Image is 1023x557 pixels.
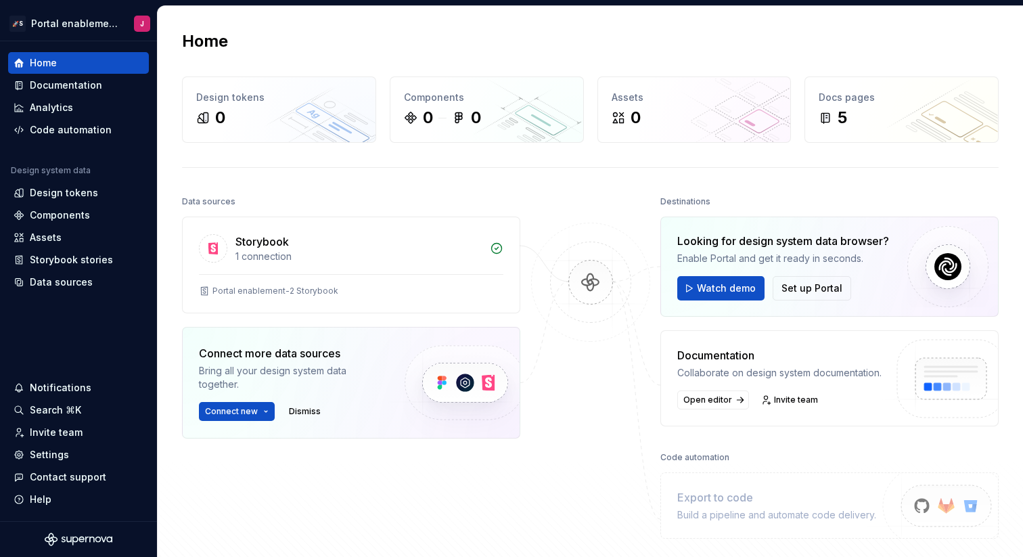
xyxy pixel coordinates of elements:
[205,406,258,417] span: Connect new
[804,76,999,143] a: Docs pages5
[8,119,149,141] a: Code automation
[30,275,93,289] div: Data sources
[30,426,83,439] div: Invite team
[8,204,149,226] a: Components
[8,489,149,510] button: Help
[697,282,756,295] span: Watch demo
[612,91,777,104] div: Assets
[8,74,149,96] a: Documentation
[30,79,102,92] div: Documentation
[8,227,149,248] a: Assets
[819,91,984,104] div: Docs pages
[199,345,382,361] div: Connect more data sources
[631,107,641,129] div: 0
[838,107,847,129] div: 5
[8,399,149,421] button: Search ⌘K
[196,91,362,104] div: Design tokens
[8,444,149,466] a: Settings
[30,403,81,417] div: Search ⌘K
[9,16,26,32] div: 🚀S
[30,470,106,484] div: Contact support
[8,422,149,443] a: Invite team
[289,406,321,417] span: Dismiss
[283,402,327,421] button: Dismiss
[8,271,149,293] a: Data sources
[597,76,792,143] a: Assets0
[677,276,765,300] button: Watch demo
[30,381,91,395] div: Notifications
[660,192,710,211] div: Destinations
[8,249,149,271] a: Storybook stories
[30,253,113,267] div: Storybook stories
[11,165,91,176] div: Design system data
[199,364,382,391] div: Bring all your design system data together.
[677,366,882,380] div: Collaborate on design system documentation.
[31,17,118,30] div: Portal enablement-2
[8,466,149,488] button: Contact support
[677,391,749,409] a: Open editor
[30,123,112,137] div: Code automation
[182,217,520,313] a: Storybook1 connectionPortal enablement-2 Storybook
[30,208,90,222] div: Components
[774,395,818,405] span: Invite team
[30,101,73,114] div: Analytics
[30,448,69,462] div: Settings
[182,192,235,211] div: Data sources
[8,52,149,74] a: Home
[677,252,889,265] div: Enable Portal and get it ready in seconds.
[677,508,876,522] div: Build a pipeline and automate code delivery.
[660,448,729,467] div: Code automation
[235,233,289,250] div: Storybook
[199,402,275,421] button: Connect new
[30,493,51,506] div: Help
[182,76,376,143] a: Design tokens0
[423,107,433,129] div: 0
[30,56,57,70] div: Home
[212,286,338,296] div: Portal enablement-2 Storybook
[683,395,732,405] span: Open editor
[471,107,481,129] div: 0
[677,233,889,249] div: Looking for design system data browser?
[757,391,824,409] a: Invite team
[8,97,149,118] a: Analytics
[390,76,584,143] a: Components00
[30,186,98,200] div: Design tokens
[677,347,882,363] div: Documentation
[215,107,225,129] div: 0
[140,18,144,29] div: J
[8,182,149,204] a: Design tokens
[182,30,228,52] h2: Home
[781,282,842,295] span: Set up Portal
[45,533,112,546] svg: Supernova Logo
[677,489,876,506] div: Export to code
[30,231,62,244] div: Assets
[235,250,482,263] div: 1 connection
[773,276,851,300] button: Set up Portal
[3,9,154,38] button: 🚀SPortal enablement-2J
[8,377,149,399] button: Notifications
[404,91,570,104] div: Components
